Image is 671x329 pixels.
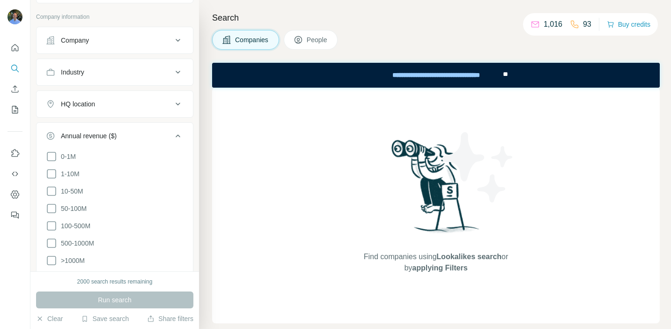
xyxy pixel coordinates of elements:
[7,145,22,162] button: Use Surfe on LinkedIn
[387,137,485,242] img: Surfe Illustration - Woman searching with binoculars
[37,29,193,52] button: Company
[57,256,85,265] span: >1000M
[57,152,76,161] span: 0-1M
[7,186,22,203] button: Dashboard
[37,93,193,115] button: HQ location
[81,314,129,323] button: Save search
[7,60,22,77] button: Search
[412,264,467,272] span: applying Filters
[36,13,193,21] p: Company information
[37,125,193,151] button: Annual revenue ($)
[235,35,269,45] span: Companies
[436,253,501,261] span: Lookalikes search
[307,35,328,45] span: People
[212,11,660,24] h4: Search
[7,9,22,24] img: Avatar
[583,19,591,30] p: 93
[77,277,153,286] div: 2000 search results remaining
[607,18,650,31] button: Buy credits
[361,251,511,274] span: Find companies using or by
[37,61,193,83] button: Industry
[7,39,22,56] button: Quick start
[61,131,117,141] div: Annual revenue ($)
[57,239,94,248] span: 500-1000M
[7,207,22,224] button: Feedback
[57,204,87,213] span: 50-100M
[61,36,89,45] div: Company
[147,314,193,323] button: Share filters
[57,187,83,196] span: 10-50M
[7,81,22,97] button: Enrich CSV
[61,67,84,77] div: Industry
[544,19,562,30] p: 1,016
[36,314,63,323] button: Clear
[7,165,22,182] button: Use Surfe API
[212,63,660,88] iframe: Banner
[7,101,22,118] button: My lists
[436,125,520,209] img: Surfe Illustration - Stars
[57,169,80,179] span: 1-10M
[61,99,95,109] div: HQ location
[57,221,90,231] span: 100-500M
